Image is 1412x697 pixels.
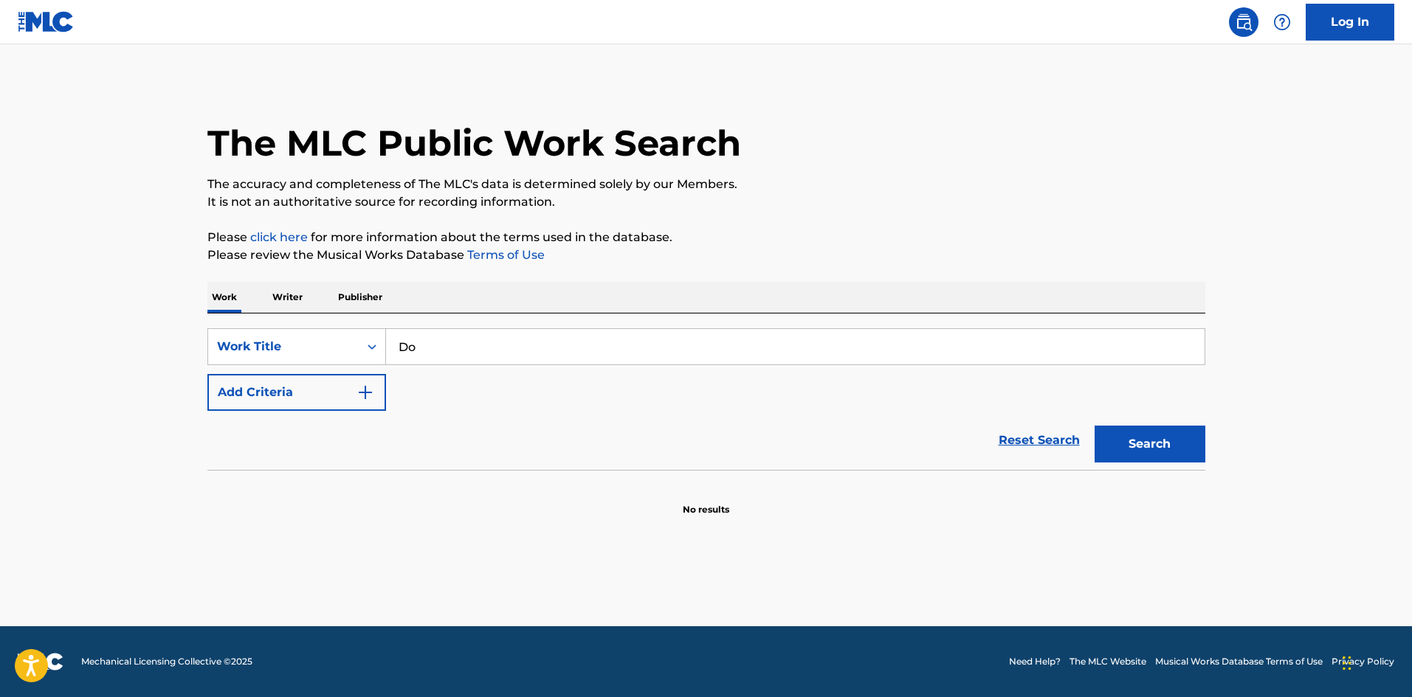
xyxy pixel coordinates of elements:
[1070,655,1146,668] a: The MLC Website
[1338,626,1412,697] iframe: Chat Widget
[18,11,75,32] img: MLC Logo
[1306,4,1394,41] a: Log In
[334,282,387,313] p: Publisher
[207,229,1205,246] p: Please for more information about the terms used in the database.
[1273,13,1291,31] img: help
[1095,426,1205,462] button: Search
[217,338,350,356] div: Work Title
[268,282,307,313] p: Writer
[1332,655,1394,668] a: Privacy Policy
[1235,13,1253,31] img: search
[357,384,374,401] img: 9d2ae6d4665cec9f34b9.svg
[1267,7,1297,37] div: Help
[683,485,729,516] p: No results
[207,246,1205,264] p: Please review the Musical Works Database
[1343,641,1351,685] div: Drag
[464,248,545,262] a: Terms of Use
[1229,7,1258,37] a: Public Search
[250,230,308,244] a: click here
[207,328,1205,470] form: Search Form
[81,655,252,668] span: Mechanical Licensing Collective © 2025
[207,282,241,313] p: Work
[991,424,1087,457] a: Reset Search
[207,374,386,411] button: Add Criteria
[1155,655,1323,668] a: Musical Works Database Terms of Use
[207,121,741,165] h1: The MLC Public Work Search
[207,193,1205,211] p: It is not an authoritative source for recording information.
[18,653,63,670] img: logo
[207,176,1205,193] p: The accuracy and completeness of The MLC's data is determined solely by our Members.
[1009,655,1061,668] a: Need Help?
